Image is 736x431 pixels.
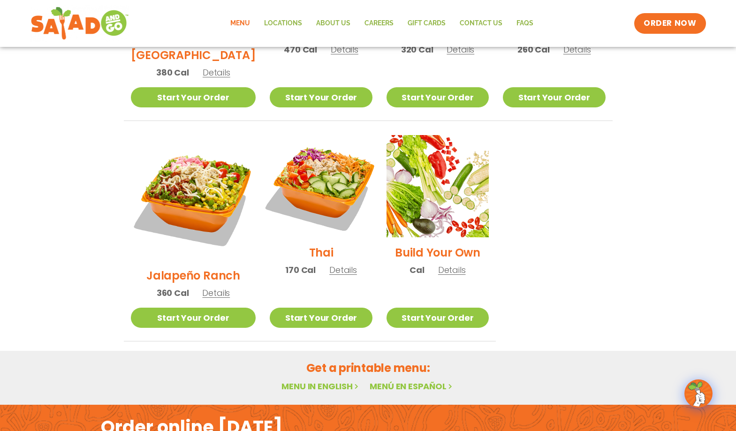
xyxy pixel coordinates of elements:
[395,244,480,261] h2: Build Your Own
[447,44,474,55] span: Details
[685,380,712,407] img: wpChatIcon
[401,13,453,34] a: GIFT CARDS
[30,5,129,42] img: new-SAG-logo-768×292
[131,135,256,260] img: Product photo for Jalapeño Ranch Salad
[644,18,696,29] span: ORDER NOW
[223,13,540,34] nav: Menu
[270,87,372,107] a: Start Your Order
[331,44,358,55] span: Details
[285,264,316,276] span: 170 Cal
[357,13,401,34] a: Careers
[131,308,256,328] a: Start Your Order
[387,87,489,107] a: Start Your Order
[387,135,489,237] img: Product photo for Build Your Own
[438,264,466,276] span: Details
[517,43,550,56] span: 260 Cal
[131,87,256,107] a: Start Your Order
[509,13,540,34] a: FAQs
[387,308,489,328] a: Start Your Order
[223,13,257,34] a: Menu
[410,264,424,276] span: Cal
[329,264,357,276] span: Details
[309,13,357,34] a: About Us
[634,13,706,34] a: ORDER NOW
[257,13,309,34] a: Locations
[370,380,454,392] a: Menú en español
[281,380,360,392] a: Menu in English
[156,66,189,79] span: 380 Cal
[270,308,372,328] a: Start Your Order
[503,87,605,107] a: Start Your Order
[146,267,240,284] h2: Jalapeño Ranch
[563,44,591,55] span: Details
[157,287,189,299] span: 360 Cal
[124,360,613,376] h2: Get a printable menu:
[453,13,509,34] a: Contact Us
[309,244,334,261] h2: Thai
[401,43,433,56] span: 320 Cal
[203,67,230,78] span: Details
[202,287,230,299] span: Details
[131,47,256,63] h2: [GEOGRAPHIC_DATA]
[284,43,317,56] span: 470 Cal
[261,126,381,246] img: Product photo for Thai Salad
